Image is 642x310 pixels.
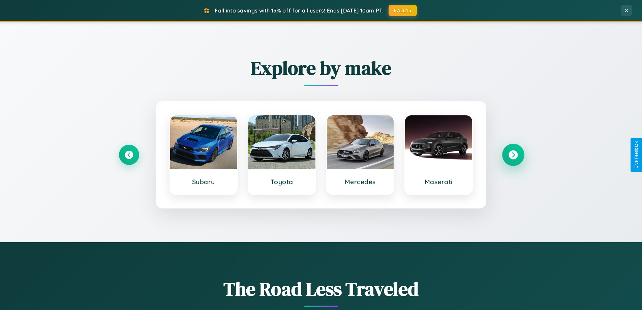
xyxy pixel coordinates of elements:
[334,178,387,186] h3: Mercedes
[119,55,523,81] h2: Explore by make
[255,178,309,186] h3: Toyota
[177,178,231,186] h3: Subaru
[215,7,384,14] span: Fall into savings with 15% off for all users! Ends [DATE] 10am PT.
[389,5,417,16] button: FALL15
[412,178,465,186] h3: Maserati
[634,141,639,169] div: Give Feedback
[119,276,523,302] h1: The Road Less Traveled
